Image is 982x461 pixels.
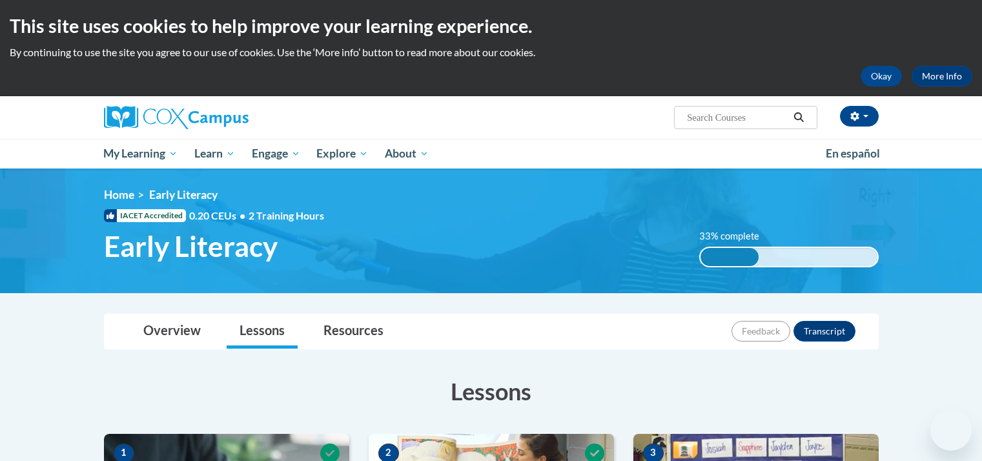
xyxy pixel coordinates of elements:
[385,146,429,161] span: About
[861,66,902,87] button: Okay
[840,106,879,127] button: Account Settings
[96,139,187,169] a: My Learning
[104,106,249,129] img: Cox Campus
[793,321,855,342] button: Transcript
[701,248,759,266] div: 33% complete
[104,229,278,263] span: Early Literacy
[85,139,898,169] div: Main menu
[149,188,218,201] span: Early Literacy
[104,375,879,407] h3: Lessons
[189,209,249,223] span: 0.20 CEUs
[789,110,808,125] button: Search
[311,314,396,349] a: Resources
[130,314,214,349] a: Overview
[243,139,309,169] a: Engage
[817,140,888,167] a: En español
[10,45,972,59] p: By continuing to use the site you agree to our use of cookies. Use the ‘More info’ button to read...
[699,229,773,243] label: 33% complete
[316,146,368,161] span: Explore
[252,146,300,161] span: Engage
[103,146,178,161] span: My Learning
[376,139,437,169] a: About
[912,66,972,87] a: More Info
[194,146,235,161] span: Learn
[227,314,298,349] a: Lessons
[930,409,972,451] iframe: Button to launch messaging window
[826,147,880,160] span: En español
[10,13,972,39] h2: This site uses cookies to help improve your learning experience.
[104,209,186,222] span: IACET Accredited
[308,139,376,169] a: Explore
[686,110,789,125] input: Search Courses
[186,139,243,169] a: Learn
[240,209,245,221] span: •
[104,106,349,129] a: Cox Campus
[104,188,134,201] a: Home
[249,209,324,221] span: 2 Training Hours
[731,321,790,342] button: Feedback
